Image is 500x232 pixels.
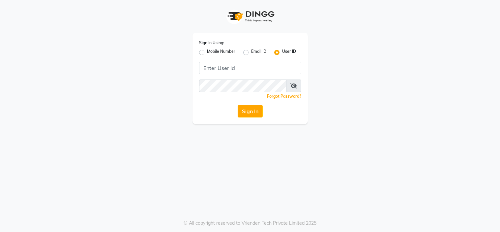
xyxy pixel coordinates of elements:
[207,49,235,56] label: Mobile Number
[238,105,263,117] button: Sign In
[282,49,296,56] label: User ID
[199,62,301,74] input: Username
[199,40,224,46] label: Sign In Using:
[251,49,266,56] label: Email ID
[267,94,301,99] a: Forgot Password?
[224,7,277,26] img: logo1.svg
[199,80,286,92] input: Username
